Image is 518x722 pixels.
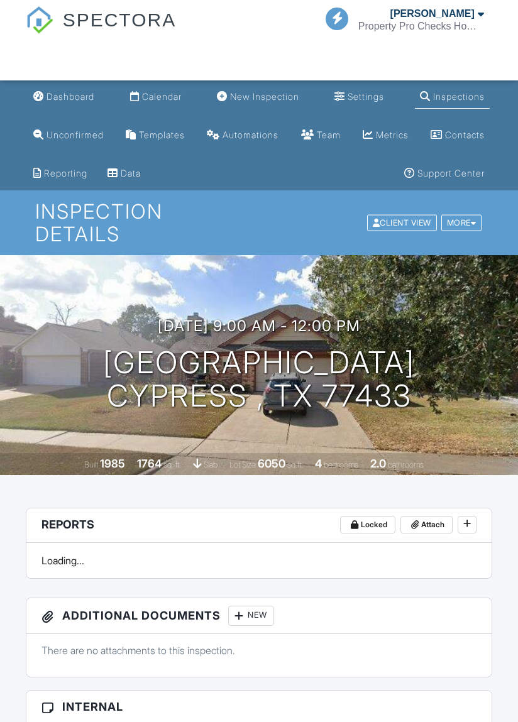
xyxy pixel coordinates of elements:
a: Calendar [125,85,187,109]
a: Unconfirmed [28,124,109,147]
div: 1764 [137,457,162,470]
div: Team [317,129,341,140]
a: Templates [121,124,190,147]
p: There are no attachments to this inspection. [41,643,477,657]
div: Unconfirmed [47,129,104,140]
div: Data [121,168,141,178]
h3: [DATE] 9:00 am - 12:00 pm [158,317,360,334]
a: Support Center [399,162,490,185]
span: Lot Size [229,460,256,469]
h1: [GEOGRAPHIC_DATA] Cypress , TX 77433 [103,346,415,413]
a: Inspections [415,85,490,109]
div: 2.0 [370,457,386,470]
div: Settings [348,91,384,102]
div: Metrics [376,129,409,140]
span: bathrooms [388,460,424,469]
a: Contacts [426,124,490,147]
a: Settings [329,85,389,109]
div: Property Pro Checks Home Inspections [358,20,484,33]
div: [PERSON_NAME] [390,8,475,20]
div: 1985 [100,457,125,470]
a: New Inspection [212,85,304,109]
span: sq.ft. [287,460,303,469]
div: Contacts [445,129,485,140]
div: Templates [139,129,185,140]
a: Team [296,124,346,147]
a: Client View [366,217,440,227]
div: New [228,606,274,626]
h1: Inspection Details [35,200,483,244]
div: Automations [223,129,278,140]
a: Automations (Basic) [202,124,284,147]
div: Inspections [433,91,485,102]
h3: Additional Documents [26,598,492,634]
span: bedrooms [324,460,358,469]
span: SPECTORA [63,6,177,33]
a: SPECTORA [26,19,176,42]
img: The Best Home Inspection Software - Spectora [26,6,53,34]
a: Data [102,162,146,185]
div: More [441,214,482,231]
span: Built [84,460,98,469]
a: Dashboard [28,85,99,109]
span: slab [204,460,218,469]
a: Metrics [358,124,414,147]
span: sq. ft. [163,460,181,469]
div: Reporting [44,168,87,178]
div: Support Center [417,168,485,178]
div: Client View [367,214,437,231]
div: Dashboard [47,91,94,102]
div: New Inspection [230,91,299,102]
a: Reporting [28,162,92,185]
div: Calendar [142,91,182,102]
div: 4 [315,457,322,470]
div: 6050 [258,457,285,470]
